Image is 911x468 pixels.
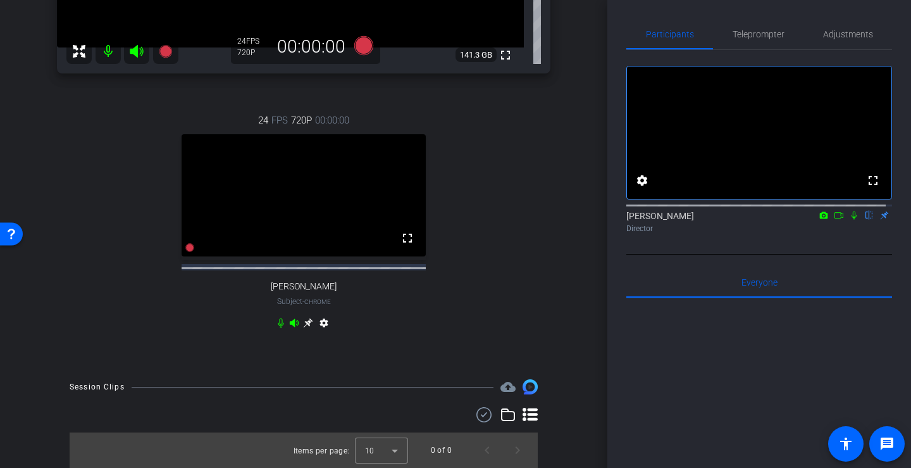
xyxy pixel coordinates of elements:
span: FPS [246,37,259,46]
img: Session clips [523,379,538,395]
span: Destinations for your clips [500,379,516,395]
div: Items per page: [294,445,350,457]
div: 24 [237,36,269,46]
span: Participants [646,30,694,39]
button: Next page [502,435,533,465]
span: Everyone [741,278,778,287]
mat-icon: settings [316,318,332,333]
span: - [302,297,304,306]
div: Session Clips [70,381,125,393]
span: Teleprompter [733,30,784,39]
mat-icon: fullscreen [498,47,513,63]
div: [PERSON_NAME] [626,210,892,234]
mat-icon: flip [862,209,877,220]
div: 00:00:00 [269,36,354,58]
span: [PERSON_NAME] [271,281,337,292]
mat-icon: fullscreen [400,231,415,246]
mat-icon: message [879,436,895,452]
div: Director [626,223,892,234]
div: 0 of 0 [431,444,452,457]
mat-icon: cloud_upload [500,379,516,395]
span: FPS [271,113,288,127]
span: 720P [291,113,312,127]
mat-icon: accessibility [838,436,853,452]
button: Previous page [472,435,502,465]
span: 141.3 GB [455,47,497,63]
div: 720P [237,47,269,58]
span: 24 [258,113,268,127]
span: Subject [277,296,331,307]
mat-icon: settings [635,173,650,188]
span: Chrome [304,298,331,305]
span: Adjustments [823,30,873,39]
mat-icon: fullscreen [865,173,881,188]
span: 00:00:00 [315,113,349,127]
